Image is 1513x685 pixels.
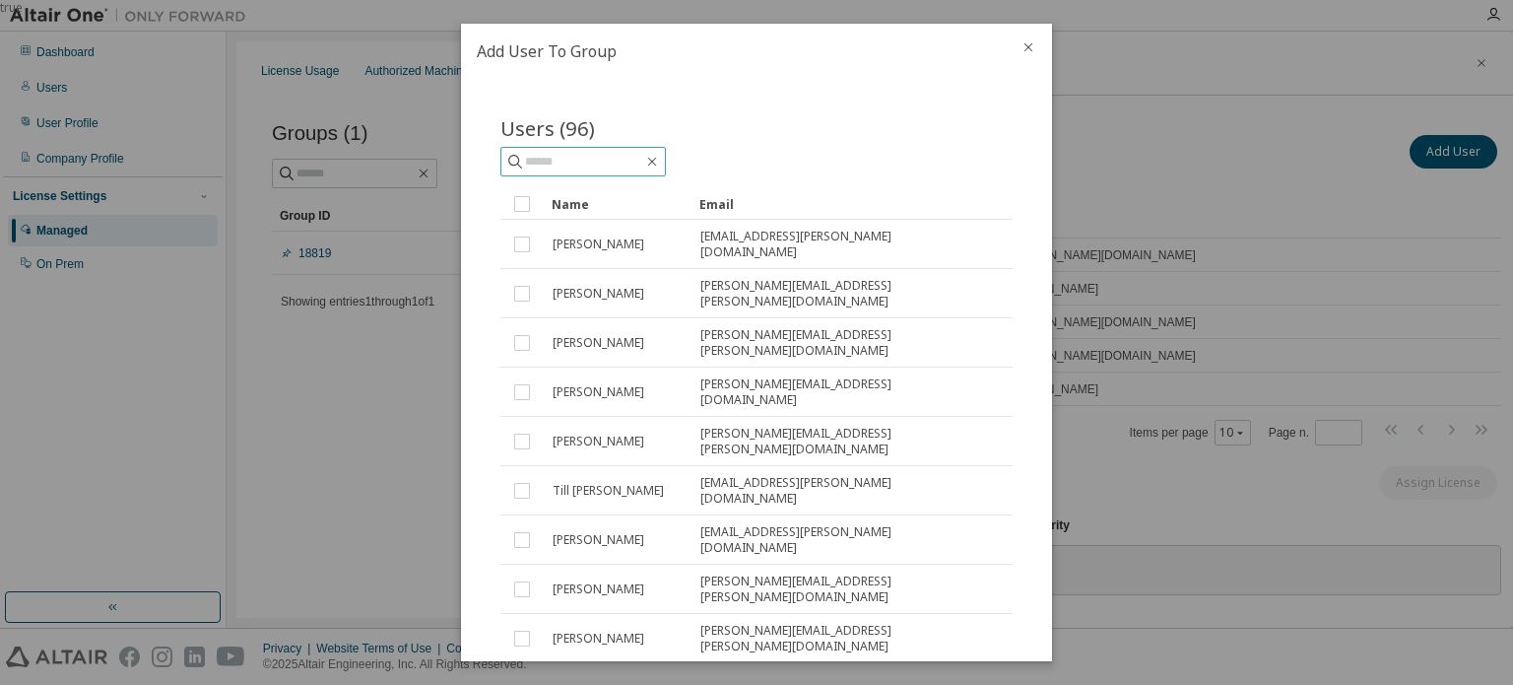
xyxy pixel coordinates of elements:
[500,114,595,142] span: Users (96)
[553,582,644,597] span: [PERSON_NAME]
[700,377,978,408] span: [PERSON_NAME][EMAIL_ADDRESS][DOMAIN_NAME]
[553,483,664,499] span: Till [PERSON_NAME]
[461,24,1005,79] h2: Add User To Group
[700,278,978,309] span: [PERSON_NAME][EMAIL_ADDRESS][PERSON_NAME][DOMAIN_NAME]
[553,434,644,449] span: [PERSON_NAME]
[553,631,644,647] span: [PERSON_NAME]
[700,426,978,457] span: [PERSON_NAME][EMAIL_ADDRESS][PERSON_NAME][DOMAIN_NAME]
[700,229,978,260] span: [EMAIL_ADDRESS][PERSON_NAME][DOMAIN_NAME]
[553,286,644,302] span: [PERSON_NAME]
[700,475,978,507] span: [EMAIL_ADDRESS][PERSON_NAME][DOMAIN_NAME]
[700,327,978,359] span: [PERSON_NAME][EMAIL_ADDRESS][PERSON_NAME][DOMAIN_NAME]
[553,335,644,351] span: [PERSON_NAME]
[700,623,978,654] span: [PERSON_NAME][EMAIL_ADDRESS][PERSON_NAME][DOMAIN_NAME]
[1020,39,1036,55] button: close
[553,532,644,548] span: [PERSON_NAME]
[700,574,978,605] span: [PERSON_NAME][EMAIL_ADDRESS][PERSON_NAME][DOMAIN_NAME]
[553,384,644,400] span: [PERSON_NAME]
[699,188,979,220] div: Email
[552,188,684,220] div: Name
[553,237,644,252] span: [PERSON_NAME]
[700,524,978,556] span: [EMAIL_ADDRESS][PERSON_NAME][DOMAIN_NAME]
